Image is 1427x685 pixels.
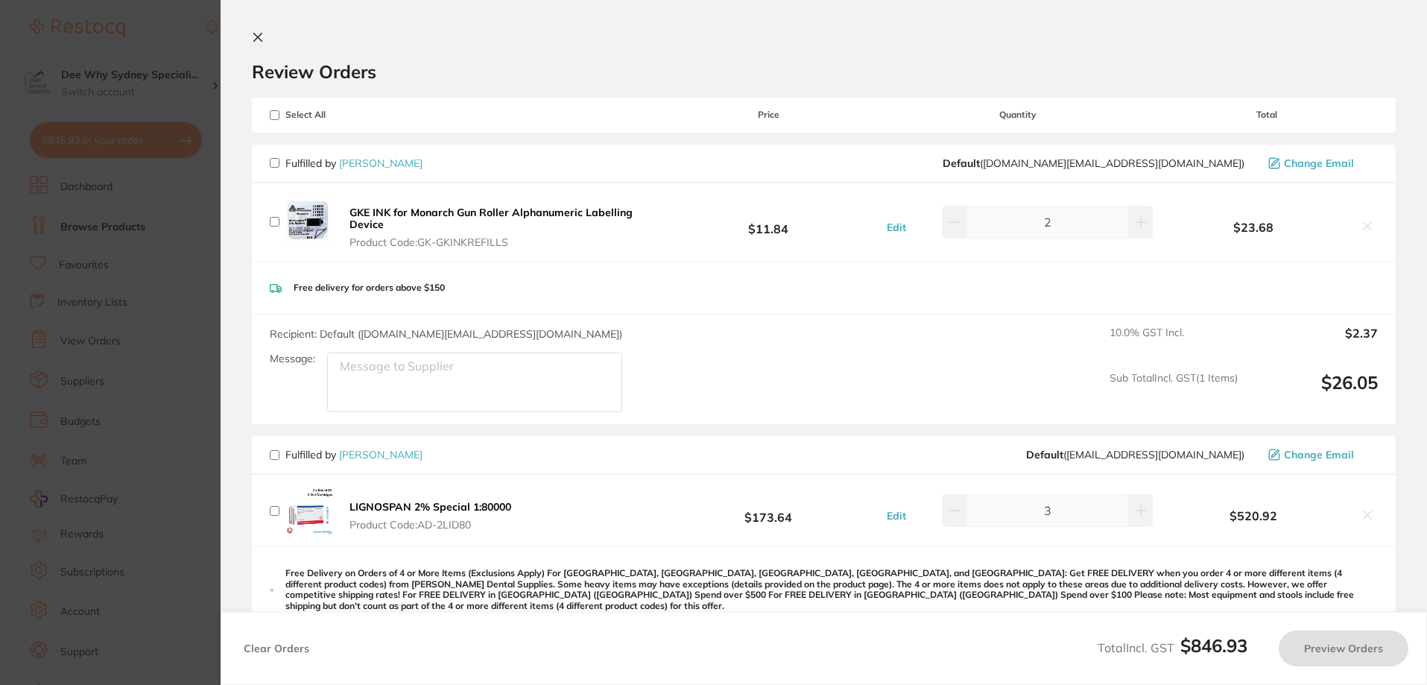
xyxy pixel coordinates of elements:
button: Change Email [1264,448,1378,461]
span: customer.care@henryschein.com.au [943,157,1244,169]
span: Product Code: AD-2LID80 [349,519,511,531]
b: $846.93 [1180,634,1247,657]
b: $520.92 [1157,509,1351,523]
b: $173.64 [657,497,879,525]
span: Recipient: Default ( [DOMAIN_NAME][EMAIL_ADDRESS][DOMAIN_NAME] ) [270,327,622,341]
span: save@adamdental.com.au [1026,449,1244,461]
b: Default [1026,448,1063,461]
img: Mzh4YmFlbQ [285,198,333,246]
p: Free delivery for orders above $150 [294,282,445,293]
b: $23.68 [1157,221,1351,234]
p: Fulfilled by [285,449,423,461]
b: $11.84 [657,208,879,236]
a: [PERSON_NAME] [339,157,423,170]
span: Select All [270,110,419,120]
output: $2.37 [1250,326,1378,359]
span: Sub Total Incl. GST ( 1 Items) [1110,372,1238,413]
span: Change Email [1284,157,1354,169]
a: [PERSON_NAME] [339,448,423,461]
button: Clear Orders [239,631,314,666]
button: Edit [882,509,911,523]
b: GKE INK for Monarch Gun Roller Alphanumeric Labelling Device [349,206,633,231]
span: 10.0 % GST Incl. [1110,326,1238,359]
button: LIGNOSPAN 2% Special 1:80000 Product Code:AD-2LID80 [345,500,516,531]
span: Total Incl. GST [1098,640,1247,655]
span: Total [1157,110,1378,120]
p: Fulfilled by [285,157,423,169]
span: Change Email [1284,449,1354,461]
button: GKE INK for Monarch Gun Roller Alphanumeric Labelling Device Product Code:GK-GKINKREFILLS [345,206,657,249]
b: LIGNOSPAN 2% Special 1:80000 [349,500,511,514]
button: Edit [882,221,911,234]
span: Quantity [879,110,1157,120]
label: Message: [270,353,315,365]
button: Change Email [1264,157,1378,170]
h2: Review Orders [252,60,1396,83]
p: Free Delivery on Orders of 4 or More Items (Exclusions Apply) For [GEOGRAPHIC_DATA], [GEOGRAPHIC_... [285,568,1378,611]
b: Default [943,157,980,170]
span: Product Code: GK-GKINKREFILLS [349,236,653,248]
span: Price [657,110,879,120]
button: Preview Orders [1279,631,1408,666]
img: dXFzeWVkaA [285,487,333,534]
output: $26.05 [1250,372,1378,413]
